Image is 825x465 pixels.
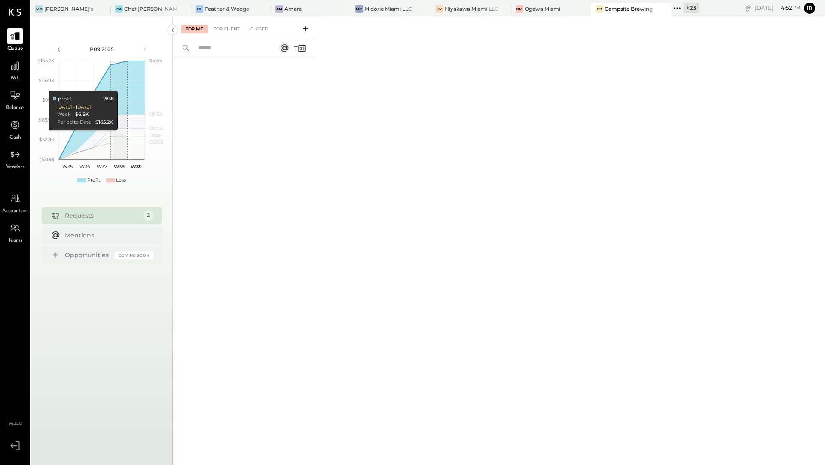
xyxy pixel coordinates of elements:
[355,5,363,13] div: MM
[57,104,91,110] div: [DATE] - [DATE]
[0,28,30,53] a: Queue
[87,177,100,184] div: Profit
[275,5,283,13] div: Am
[53,96,72,103] div: profit
[0,146,30,171] a: Vendors
[605,5,653,12] div: Campsite Brewing
[445,5,498,12] div: Hiyakawa Miami LLC
[0,190,30,215] a: Accountant
[755,4,801,12] div: [DATE]
[57,111,71,118] div: Week
[0,87,30,112] a: Balance
[95,119,113,126] div: $165.2K
[0,220,30,245] a: Teams
[39,117,55,123] text: $65.9K
[65,211,139,220] div: Requests
[8,237,22,245] span: Teams
[149,132,162,138] text: Labor
[124,5,178,12] div: Chef [PERSON_NAME]'s Vineyard Restaurant
[65,231,149,240] div: Mentions
[209,25,244,33] div: For Client
[57,119,91,126] div: Period to Date
[40,156,55,162] text: ($300)
[364,5,412,12] div: Midorie Miami LLC
[103,96,114,103] div: W38
[42,97,55,103] text: $99K
[744,3,752,12] div: copy link
[44,5,93,12] div: [PERSON_NAME]'s
[131,164,142,170] text: W39
[525,5,560,12] div: Ogawa Miami
[516,5,523,13] div: OM
[596,5,603,13] div: CB
[143,210,153,221] div: 2
[246,25,272,33] div: Closed
[9,134,21,142] span: Cash
[10,75,20,82] span: P&L
[39,137,55,143] text: $32.8K
[37,58,55,64] text: $165.2K
[97,164,107,170] text: W37
[62,164,73,170] text: W35
[35,5,43,13] div: Mo
[149,111,163,117] text: OPEX
[115,5,123,13] div: CA
[39,77,55,83] text: $132.1K
[115,251,153,259] div: Coming Soon
[149,125,164,131] text: Occu...
[65,46,138,53] div: P09 2025
[113,164,124,170] text: W38
[7,45,23,53] span: Queue
[803,1,816,15] button: Ir
[0,117,30,142] a: Cash
[116,177,126,184] div: Loss
[65,251,110,259] div: Opportunities
[6,164,24,171] span: Vendors
[149,139,163,145] text: COGS
[149,58,162,64] text: Sales
[0,58,30,82] a: P&L
[684,3,699,13] div: + 23
[2,207,28,215] span: Accountant
[284,5,302,12] div: Amara
[75,111,89,118] div: $6.8K
[79,164,90,170] text: W36
[181,25,208,33] div: For Me
[436,5,443,13] div: HM
[6,104,24,112] span: Balance
[205,5,249,12] div: Feather & Wedge
[196,5,203,13] div: F&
